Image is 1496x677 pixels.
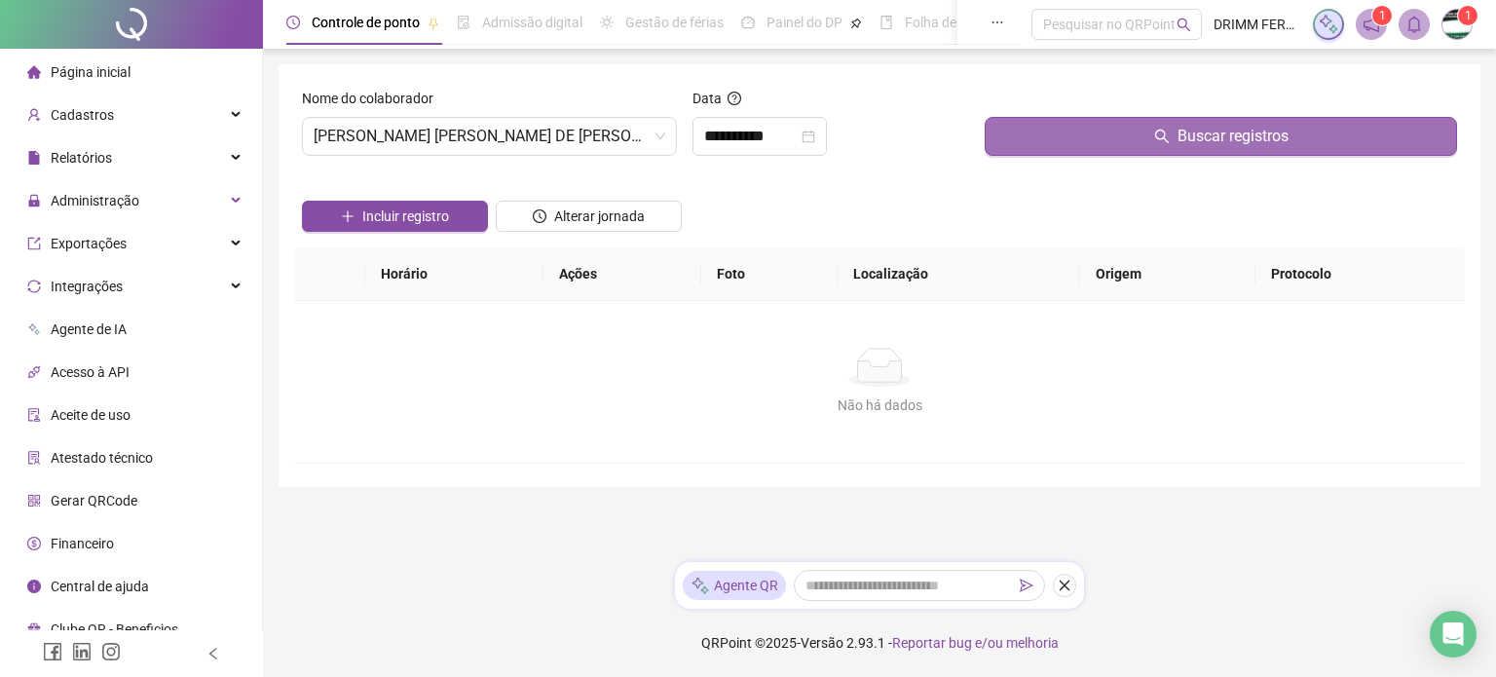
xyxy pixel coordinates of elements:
[683,571,786,600] div: Agente QR
[312,15,420,30] span: Controle de ponto
[554,206,645,227] span: Alterar jornada
[1058,579,1071,592] span: close
[51,279,123,294] span: Integrações
[51,64,131,80] span: Página inicial
[51,579,149,594] span: Central de ajuda
[27,237,41,250] span: export
[701,247,837,301] th: Foto
[27,537,41,550] span: dollar
[728,92,741,105] span: question-circle
[314,118,665,155] span: IGOR DANIEL SANTANA DE JESUS
[892,635,1059,651] span: Reportar bug e/ou melhoria
[533,209,546,223] span: clock-circle
[801,635,843,651] span: Versão
[51,107,114,123] span: Cadastros
[741,16,755,29] span: dashboard
[1363,16,1380,33] span: notification
[51,321,127,337] span: Agente de IA
[1178,125,1289,148] span: Buscar registros
[51,236,127,251] span: Exportações
[101,642,121,661] span: instagram
[51,407,131,423] span: Aceite de uso
[1442,10,1472,39] img: 73
[1379,9,1386,22] span: 1
[428,18,439,29] span: pushpin
[1430,611,1477,658] div: Open Intercom Messenger
[27,194,41,207] span: lock
[27,365,41,379] span: api
[1318,14,1339,35] img: sparkle-icon.fc2bf0ac1784a2077858766a79e2daf3.svg
[600,16,614,29] span: sun
[879,16,893,29] span: book
[51,150,112,166] span: Relatórios
[543,247,701,301] th: Ações
[985,117,1457,156] button: Buscar registros
[1465,9,1472,22] span: 1
[318,395,1441,416] div: Não há dados
[362,206,449,227] span: Incluir registro
[838,247,1080,301] th: Localização
[365,247,543,301] th: Horário
[51,450,153,466] span: Atestado técnico
[27,622,41,636] span: gift
[1020,579,1033,592] span: send
[457,16,470,29] span: file-done
[1458,6,1477,25] sup: Atualize o seu contato no menu Meus Dados
[691,576,710,596] img: sparkle-icon.fc2bf0ac1784a2077858766a79e2daf3.svg
[27,408,41,422] span: audit
[1154,129,1170,144] span: search
[27,280,41,293] span: sync
[206,647,220,660] span: left
[51,493,137,508] span: Gerar QRCode
[27,151,41,165] span: file
[27,494,41,508] span: qrcode
[1214,14,1301,35] span: DRIMM FERRAMENTAS
[72,642,92,661] span: linkedin
[27,108,41,122] span: user-add
[51,364,130,380] span: Acesso à API
[767,15,842,30] span: Painel do DP
[27,580,41,593] span: info-circle
[1405,16,1423,33] span: bell
[51,193,139,208] span: Administração
[51,536,114,551] span: Financeiro
[1255,247,1465,301] th: Protocolo
[496,201,682,232] button: Alterar jornada
[991,16,1004,29] span: ellipsis
[692,91,722,106] span: Data
[302,201,488,232] button: Incluir registro
[51,621,178,637] span: Clube QR - Beneficios
[625,15,724,30] span: Gestão de férias
[302,88,446,109] label: Nome do colaborador
[286,16,300,29] span: clock-circle
[1080,247,1256,301] th: Origem
[43,642,62,661] span: facebook
[482,15,582,30] span: Admissão digital
[263,609,1496,677] footer: QRPoint © 2025 - 2.93.1 -
[341,209,355,223] span: plus
[1372,6,1392,25] sup: 1
[905,15,1029,30] span: Folha de pagamento
[1177,18,1191,32] span: search
[27,451,41,465] span: solution
[496,210,682,226] a: Alterar jornada
[850,18,862,29] span: pushpin
[27,65,41,79] span: home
